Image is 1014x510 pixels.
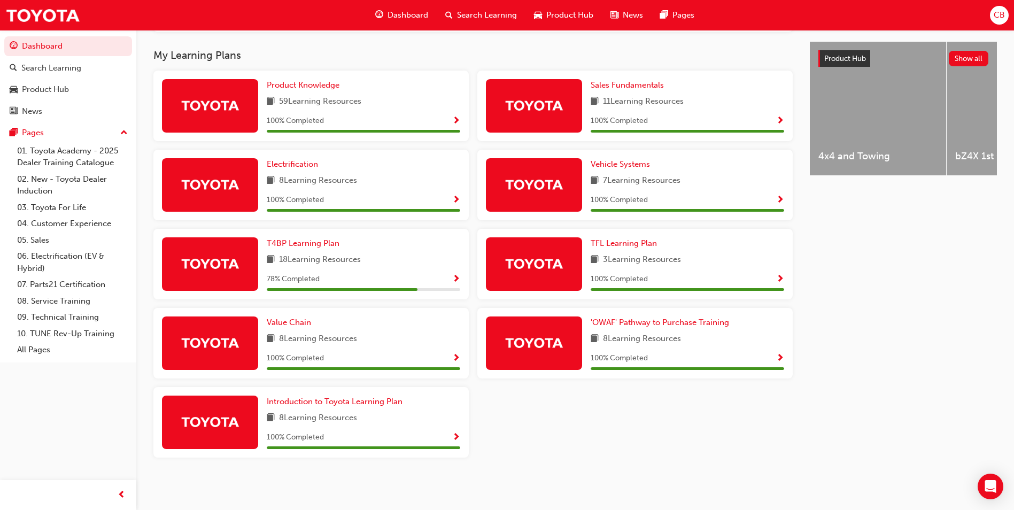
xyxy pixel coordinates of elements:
[267,316,315,329] a: Value Chain
[181,333,239,352] img: Trak
[457,9,517,21] span: Search Learning
[505,96,563,114] img: Trak
[776,194,784,207] button: Show Progress
[452,114,460,128] button: Show Progress
[13,342,132,358] a: All Pages
[603,174,680,188] span: 7 Learning Resources
[546,9,593,21] span: Product Hub
[445,9,453,22] span: search-icon
[4,102,132,121] a: News
[13,293,132,310] a: 08. Service Training
[591,115,648,127] span: 100 % Completed
[818,150,938,163] span: 4x4 and Towing
[367,4,437,26] a: guage-iconDashboard
[776,273,784,286] button: Show Progress
[990,6,1009,25] button: CB
[525,4,602,26] a: car-iconProduct Hub
[603,333,681,346] span: 8 Learning Resources
[776,117,784,126] span: Show Progress
[824,54,866,63] span: Product Hub
[452,433,460,443] span: Show Progress
[279,95,361,109] span: 59 Learning Resources
[10,64,17,73] span: search-icon
[267,115,324,127] span: 100 % Completed
[118,489,126,502] span: prev-icon
[375,9,383,22] span: guage-icon
[452,275,460,284] span: Show Progress
[22,105,42,118] div: News
[10,128,18,138] span: pages-icon
[22,127,44,139] div: Pages
[22,83,69,96] div: Product Hub
[267,95,275,109] span: book-icon
[505,333,563,352] img: Trak
[267,273,320,285] span: 78 % Completed
[776,114,784,128] button: Show Progress
[591,158,654,171] a: Vehicle Systems
[4,36,132,56] a: Dashboard
[452,431,460,444] button: Show Progress
[13,199,132,216] a: 03. Toyota For Life
[949,51,989,66] button: Show all
[267,174,275,188] span: book-icon
[591,273,648,285] span: 100 % Completed
[10,107,18,117] span: news-icon
[4,58,132,78] a: Search Learning
[267,397,402,406] span: Introduction to Toyota Learning Plan
[603,95,684,109] span: 11 Learning Resources
[591,80,664,90] span: Sales Fundamentals
[388,9,428,21] span: Dashboard
[602,4,652,26] a: news-iconNews
[452,196,460,205] span: Show Progress
[776,275,784,284] span: Show Progress
[534,9,542,22] span: car-icon
[591,95,599,109] span: book-icon
[13,248,132,276] a: 06. Electrification (EV & Hybrid)
[810,42,946,175] a: 4x4 and Towing
[267,80,339,90] span: Product Knowledge
[591,238,657,248] span: TFL Learning Plan
[181,412,239,431] img: Trak
[776,352,784,365] button: Show Progress
[591,237,661,250] a: TFL Learning Plan
[5,3,80,27] a: Trak
[181,254,239,273] img: Trak
[591,159,650,169] span: Vehicle Systems
[13,309,132,326] a: 09. Technical Training
[591,333,599,346] span: book-icon
[279,174,357,188] span: 8 Learning Resources
[181,96,239,114] img: Trak
[13,276,132,293] a: 07. Parts21 Certification
[4,123,132,143] button: Pages
[660,9,668,22] span: pages-icon
[21,62,81,74] div: Search Learning
[591,79,668,91] a: Sales Fundamentals
[652,4,703,26] a: pages-iconPages
[4,80,132,99] a: Product Hub
[267,352,324,365] span: 100 % Completed
[591,194,648,206] span: 100 % Completed
[279,412,357,425] span: 8 Learning Resources
[267,333,275,346] span: book-icon
[13,326,132,342] a: 10. TUNE Rev-Up Training
[505,254,563,273] img: Trak
[994,9,1005,21] span: CB
[591,316,733,329] a: 'OWAF' Pathway to Purchase Training
[279,253,361,267] span: 18 Learning Resources
[267,79,344,91] a: Product Knowledge
[603,253,681,267] span: 3 Learning Resources
[153,49,793,61] h3: My Learning Plans
[267,194,324,206] span: 100 % Completed
[591,174,599,188] span: book-icon
[776,354,784,364] span: Show Progress
[610,9,618,22] span: news-icon
[267,253,275,267] span: book-icon
[267,396,407,408] a: Introduction to Toyota Learning Plan
[13,171,132,199] a: 02. New - Toyota Dealer Induction
[267,318,311,327] span: Value Chain
[181,175,239,194] img: Trak
[623,9,643,21] span: News
[452,117,460,126] span: Show Progress
[818,50,988,67] a: Product HubShow all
